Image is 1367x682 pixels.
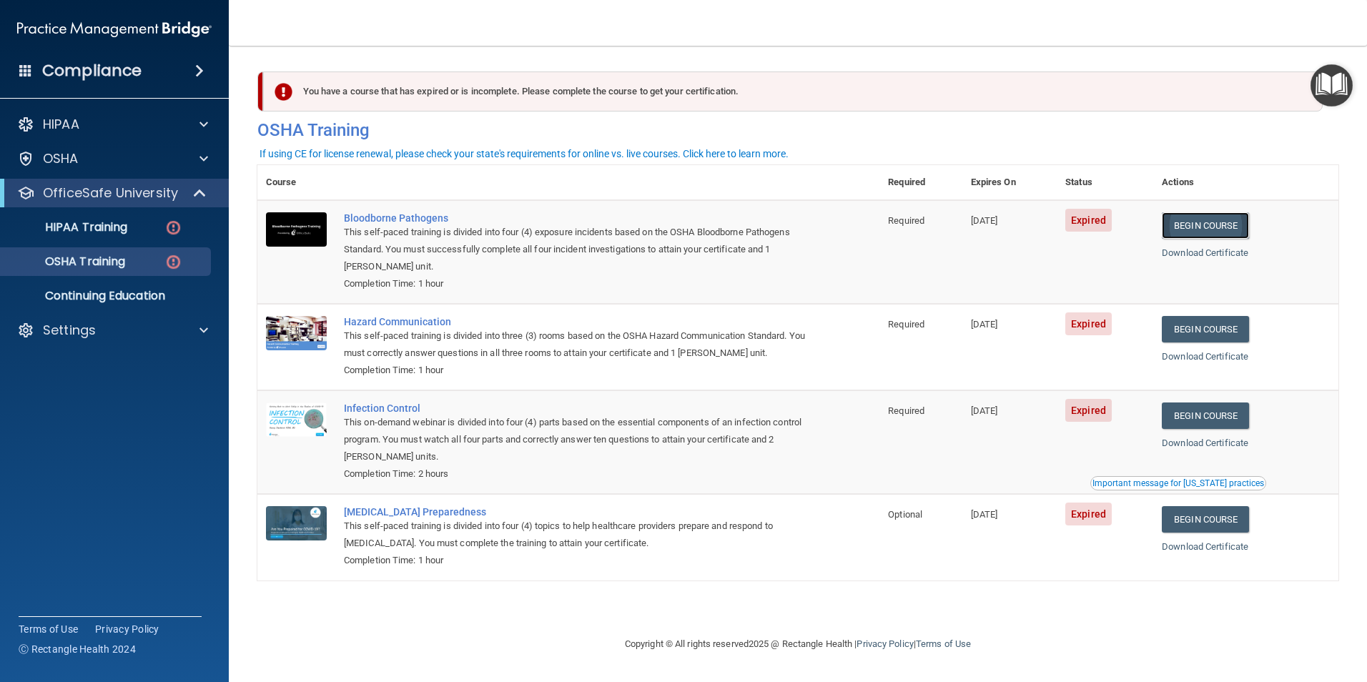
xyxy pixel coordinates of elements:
[1162,247,1248,258] a: Download Certificate
[888,215,924,226] span: Required
[19,622,78,636] a: Terms of Use
[344,224,808,275] div: This self-paced training is divided into four (4) exposure incidents based on the OSHA Bloodborne...
[344,518,808,552] div: This self-paced training is divided into four (4) topics to help healthcare providers prepare and...
[971,509,998,520] span: [DATE]
[164,219,182,237] img: danger-circle.6113f641.png
[95,622,159,636] a: Privacy Policy
[19,642,136,656] span: Ⓒ Rectangle Health 2024
[857,638,913,649] a: Privacy Policy
[1092,479,1264,488] div: Important message for [US_STATE] practices
[971,215,998,226] span: [DATE]
[1065,209,1112,232] span: Expired
[43,184,178,202] p: OfficeSafe University
[344,327,808,362] div: This self-paced training is divided into three (3) rooms based on the OSHA Hazard Communication S...
[17,150,208,167] a: OSHA
[42,61,142,81] h4: Compliance
[1065,312,1112,335] span: Expired
[1162,541,1248,552] a: Download Certificate
[43,116,79,133] p: HIPAA
[537,621,1059,667] div: Copyright © All rights reserved 2025 @ Rectangle Health | |
[17,15,212,44] img: PMB logo
[43,322,96,339] p: Settings
[1311,64,1353,107] button: Open Resource Center
[344,316,808,327] a: Hazard Communication
[17,322,208,339] a: Settings
[275,83,292,101] img: exclamation-circle-solid-danger.72ef9ffc.png
[257,165,335,200] th: Course
[1090,476,1266,490] button: Read this if you are a dental practitioner in the state of CA
[263,71,1323,112] div: You have a course that has expired or is incomplete. Please complete the course to get your certi...
[164,253,182,271] img: danger-circle.6113f641.png
[1162,402,1249,429] a: Begin Course
[1162,438,1248,448] a: Download Certificate
[1057,165,1153,200] th: Status
[17,116,208,133] a: HIPAA
[9,220,127,234] p: HIPAA Training
[9,289,204,303] p: Continuing Education
[879,165,962,200] th: Required
[971,319,998,330] span: [DATE]
[888,405,924,416] span: Required
[1162,351,1248,362] a: Download Certificate
[916,638,971,649] a: Terms of Use
[344,402,808,414] a: Infection Control
[43,150,79,167] p: OSHA
[17,184,207,202] a: OfficeSafe University
[971,405,998,416] span: [DATE]
[260,149,789,159] div: If using CE for license renewal, please check your state's requirements for online vs. live cours...
[1065,399,1112,422] span: Expired
[344,465,808,483] div: Completion Time: 2 hours
[1162,506,1249,533] a: Begin Course
[9,254,125,269] p: OSHA Training
[888,509,922,520] span: Optional
[344,414,808,465] div: This on-demand webinar is divided into four (4) parts based on the essential components of an inf...
[344,362,808,379] div: Completion Time: 1 hour
[257,120,1338,140] h4: OSHA Training
[1162,212,1249,239] a: Begin Course
[344,212,808,224] a: Bloodborne Pathogens
[888,319,924,330] span: Required
[1162,316,1249,342] a: Begin Course
[344,506,808,518] a: [MEDICAL_DATA] Preparedness
[257,147,791,161] button: If using CE for license renewal, please check your state's requirements for online vs. live cours...
[344,552,808,569] div: Completion Time: 1 hour
[1065,503,1112,525] span: Expired
[344,275,808,292] div: Completion Time: 1 hour
[962,165,1057,200] th: Expires On
[1153,165,1338,200] th: Actions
